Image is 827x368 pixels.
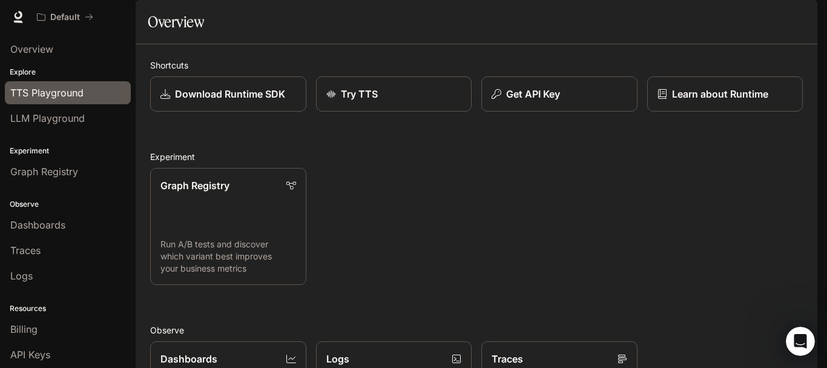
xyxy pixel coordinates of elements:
[148,10,204,34] h1: Overview
[647,76,803,112] a: Learn about Runtime
[672,87,768,101] p: Learn about Runtime
[326,352,349,366] p: Logs
[150,59,803,72] h2: Shortcuts
[341,87,378,101] p: Try TTS
[150,324,803,336] h2: Observe
[150,168,306,285] a: Graph RegistryRun A/B tests and discover which variant best improves your business metrics
[175,87,285,101] p: Download Runtime SDK
[316,76,472,112] a: Try TTS
[50,12,80,22] p: Default
[150,150,803,163] h2: Experiment
[160,238,296,275] p: Run A/B tests and discover which variant best improves your business metrics
[31,5,99,29] button: All workspaces
[160,178,229,193] p: Graph Registry
[786,327,815,356] iframe: Intercom live chat
[150,76,306,112] a: Download Runtime SDK
[481,76,638,112] button: Get API Key
[160,352,217,366] p: Dashboards
[492,352,523,366] p: Traces
[506,87,560,101] p: Get API Key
